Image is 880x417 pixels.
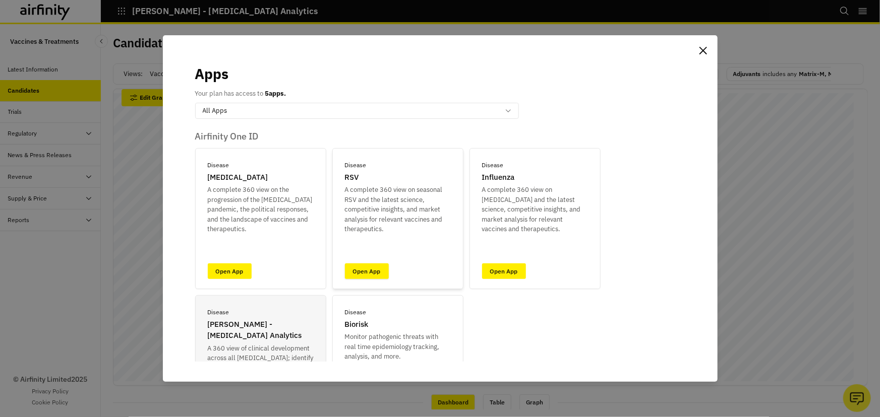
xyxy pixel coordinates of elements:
p: A complete 360 view on seasonal RSV and the latest science, competitive insights, and market anal... [345,185,451,234]
p: Influenza [482,172,515,183]
p: Disease [208,308,229,317]
p: [PERSON_NAME] - [MEDICAL_DATA] Analytics [208,319,314,341]
p: Apps [195,63,229,85]
a: Open App [208,263,252,279]
b: 5 apps. [265,89,286,98]
p: Disease [345,161,367,170]
p: Biorisk [345,319,369,330]
p: Your plan has access to [195,89,286,99]
p: Disease [208,161,229,170]
p: Disease [345,308,367,317]
p: [MEDICAL_DATA] [208,172,268,183]
p: Disease [482,161,504,170]
p: Monitor pathogenic threats with real time epidemiology tracking, analysis, and more. [345,332,451,362]
p: Airfinity One ID [195,131,685,142]
a: Open App [482,263,526,279]
p: All Apps [203,106,227,116]
p: A complete 360 view on [MEDICAL_DATA] and the latest science, competitive insights, and market an... [482,185,588,234]
p: RSV [345,172,359,183]
p: A 360 view of clinical development across all [MEDICAL_DATA]; identify opportunities and track ch... [208,343,314,393]
p: A complete 360 view on the progression of the [MEDICAL_DATA] pandemic, the political responses, a... [208,185,314,234]
a: Open App [345,263,389,279]
button: Close [695,42,712,58]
